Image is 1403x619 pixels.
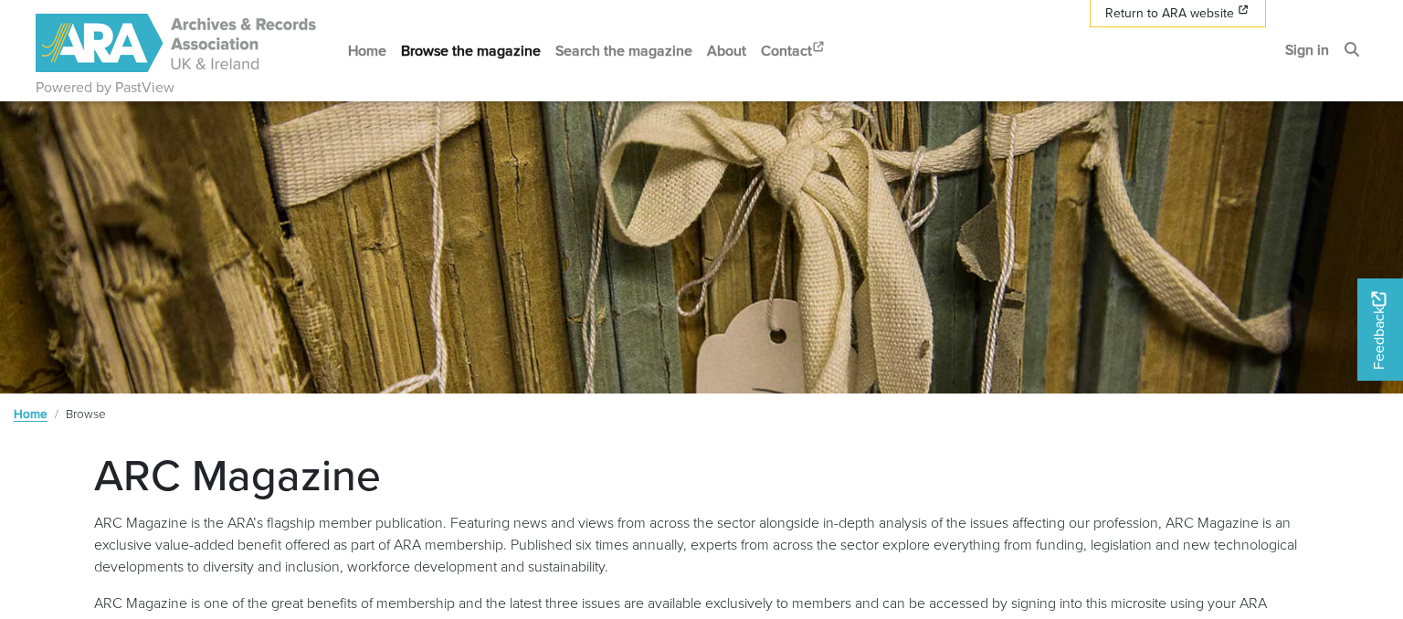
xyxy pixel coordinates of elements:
a: Contact [754,26,834,75]
a: Sign in [1278,26,1336,74]
a: Browse the magazine [394,26,548,75]
a: Home [341,26,394,75]
img: ARA - ARC Magazine | Powered by PastView [36,14,319,72]
span: Feedback [1368,292,1390,370]
h1: ARC Magazine [94,448,1309,501]
a: ARA - ARC Magazine | Powered by PastView logo [36,4,319,83]
p: ARC Magazine is the ARA’s flagship member publication. Featuring news and views from across the s... [94,512,1309,578]
a: Would you like to provide feedback? [1357,278,1403,381]
span: Browse [66,404,106,423]
a: Search the magazine [548,26,700,75]
span: Return to ARA website [1105,4,1234,23]
a: About [700,26,754,75]
a: Powered by PastView [36,77,174,99]
a: Home [14,404,47,423]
